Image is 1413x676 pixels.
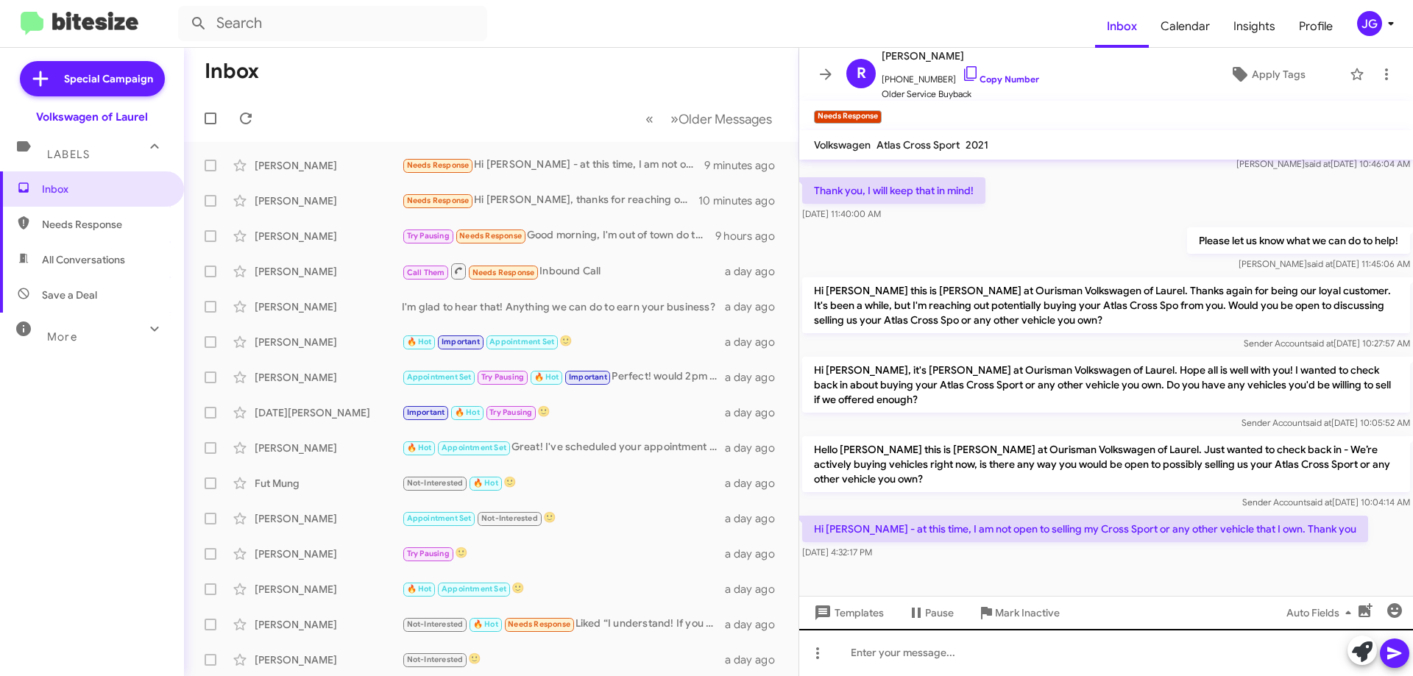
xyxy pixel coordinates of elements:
[42,252,125,267] span: All Conversations
[455,408,480,417] span: 🔥 Hot
[645,110,654,128] span: «
[407,619,464,629] span: Not-Interested
[407,584,432,594] span: 🔥 Hot
[670,110,679,128] span: »
[725,547,787,561] div: a day ago
[402,333,725,350] div: 🙂
[802,516,1368,542] p: Hi [PERSON_NAME] - at this time, I am not open to selling my Cross Sport or any other vehicle tha...
[725,582,787,597] div: a day ago
[407,160,470,170] span: Needs Response
[704,158,787,173] div: 9 minutes ago
[205,60,259,83] h1: Inbox
[882,65,1039,87] span: [PHONE_NUMBER]
[995,599,1060,626] span: Mark Inactive
[402,580,725,597] div: 🙂
[47,330,77,344] span: More
[402,157,704,174] div: Hi [PERSON_NAME] - at this time, I am not open to selling my Cross Sport or any other vehicle tha...
[725,405,787,420] div: a day ago
[402,439,725,456] div: Great! I've scheduled your appointment for [DATE] at 10am. We look forward to seeing you then!
[679,111,772,127] span: Older Messages
[407,196,470,205] span: Needs Response
[255,335,402,349] div: [PERSON_NAME]
[1222,5,1287,48] span: Insights
[1239,258,1410,269] span: [PERSON_NAME] [DATE] 11:45:06 AM
[725,617,787,632] div: a day ago
[42,217,167,232] span: Needs Response
[178,6,487,41] input: Search
[407,337,432,346] span: 🔥 Hot
[36,110,148,124] div: Volkswagen of Laurel
[637,104,662,134] button: Previous
[481,372,524,382] span: Try Pausing
[407,478,464,488] span: Not-Interested
[1244,338,1410,349] span: Sender Account [DATE] 10:27:57 AM
[1307,258,1333,269] span: said at
[402,651,725,668] div: 🙂
[725,370,787,385] div: a day ago
[255,547,402,561] div: [PERSON_NAME]
[402,404,725,421] div: 🙂
[698,193,787,208] div: 10 minutes ago
[569,372,607,382] span: Important
[1306,497,1332,508] span: said at
[877,138,960,152] span: Atlas Cross Sport
[255,652,402,667] div: [PERSON_NAME]
[725,335,787,349] div: a day ago
[481,513,538,523] span: Not-Interested
[1286,599,1357,626] span: Auto Fields
[1095,5,1149,48] span: Inbox
[255,617,402,632] div: [PERSON_NAME]
[402,299,725,314] div: I'm glad to hear that! Anything we can do to earn your business?
[255,582,402,597] div: [PERSON_NAME]
[1345,11,1397,36] button: JG
[725,511,787,526] div: a day ago
[407,443,432,452] span: 🔥 Hot
[962,74,1039,85] a: Copy Number
[64,71,153,86] span: Special Campaign
[662,104,781,134] button: Next
[1308,338,1334,349] span: said at
[802,547,872,558] span: [DATE] 4:32:17 PM
[715,229,787,243] div: 9 hours ago
[255,229,402,243] div: [PERSON_NAME]
[473,619,498,629] span: 🔥 Hot
[1242,497,1410,508] span: Sender Account [DATE] 10:04:14 AM
[407,372,472,382] span: Appointment Set
[42,182,167,196] span: Inbox
[255,158,402,173] div: [PERSON_NAME]
[402,369,725,385] div: Perfect! would 2pm work [DATE]?
[882,87,1039,102] span: Older Service Buyback
[802,436,1410,492] p: Hello [PERSON_NAME] this is [PERSON_NAME] at Ourisman Volkswagen of Laurel. Just wanted to check ...
[407,268,445,277] span: Call Them
[966,599,1072,626] button: Mark Inactive
[1187,227,1410,254] p: Please let us know what we can do to help!
[725,441,787,455] div: a day ago
[255,476,402,491] div: Fut Mung
[799,599,896,626] button: Templates
[489,408,532,417] span: Try Pausing
[1287,5,1345,48] span: Profile
[896,599,966,626] button: Pause
[407,231,450,241] span: Try Pausing
[508,619,570,629] span: Needs Response
[1191,61,1342,88] button: Apply Tags
[1252,61,1306,88] span: Apply Tags
[725,476,787,491] div: a day ago
[442,584,506,594] span: Appointment Set
[1305,158,1331,169] span: said at
[442,337,480,346] span: Important
[255,511,402,526] div: [PERSON_NAME]
[814,110,882,124] small: Needs Response
[925,599,954,626] span: Pause
[407,408,445,417] span: Important
[402,227,715,244] div: Good morning, I'm out of town do these couple of weeks but when I come back can I text you to set...
[255,299,402,314] div: [PERSON_NAME]
[402,510,725,527] div: 🙂
[402,262,725,280] div: Inbound Call
[255,405,402,420] div: [DATE][PERSON_NAME]
[637,104,781,134] nav: Page navigation example
[725,652,787,667] div: a day ago
[1149,5,1222,48] span: Calendar
[407,513,472,523] span: Appointment Set
[811,599,884,626] span: Templates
